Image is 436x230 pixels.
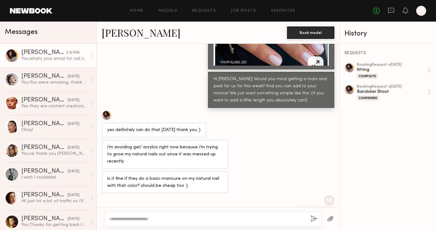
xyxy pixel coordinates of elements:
[416,6,426,16] a: M
[68,216,79,222] div: [DATE]
[21,56,87,62] div: You: whats your email for call sheet?
[102,26,180,39] a: [PERSON_NAME]
[159,9,177,13] a: Models
[68,97,79,103] div: [DATE]
[21,50,66,56] div: [PERSON_NAME]
[5,29,38,36] span: Messages
[357,63,431,79] a: bookingRequest •[DATE]fittingComplete
[107,144,222,165] div: i’m avoiding gel/ acrylics right now because i’m trying to grow my natural nails out since it was...
[287,27,334,39] button: Book model
[357,89,427,95] div: Bandolier Shoot
[68,145,79,151] div: [DATE]
[21,121,68,127] div: [PERSON_NAME]
[21,103,87,109] div: Yes they are content creators too
[21,175,87,180] div: I wish I couldddd
[68,121,79,127] div: [DATE]
[357,74,378,79] div: Complete
[68,169,79,175] div: [DATE]
[21,97,68,103] div: [PERSON_NAME]
[21,151,87,157] div: You: ok thank you [PERSON_NAME]! we will circle back with you
[21,73,68,80] div: [PERSON_NAME]
[21,145,68,151] div: [PERSON_NAME]
[357,67,427,73] div: fitting
[21,80,87,85] div: You: You were amazing, thank you so much for [DATE]! <3
[21,198,87,204] div: Hi! Just hit a bit of traffic so I’ll be there ~10 after!
[68,192,79,198] div: [DATE]
[357,63,427,67] div: booking Request • [DATE]
[21,222,87,228] div: You: Thanks for getting back to [GEOGRAPHIC_DATA] :) No worries at all! But we will certainly kee...
[357,85,427,89] div: booking Request • [DATE]
[357,96,379,101] div: Confirmed
[231,9,256,13] a: Job Posts
[357,85,431,101] a: bookingRequest •[DATE]Bandolier ShootConfirmed
[214,76,329,104] div: Hi [PERSON_NAME]! Would you mind getting a mani and pedi for us for this week? And you can add to...
[107,127,201,134] div: yes definitely can do that [DATE] thank you :)
[21,192,68,198] div: [PERSON_NAME]
[130,9,144,13] a: Home
[21,127,87,133] div: Okay!
[271,9,296,13] a: Favorites
[345,51,431,55] div: REQUESTS
[66,50,79,56] div: 2:13 PM
[345,30,431,37] div: History
[287,30,334,35] a: Book model
[192,9,216,13] a: Requests
[21,168,68,175] div: [PERSON_NAME]
[107,175,222,190] div: is it fine if they do a basic manicure on my natural nail with that color? should be cheap too :)
[68,74,79,80] div: [DATE]
[21,216,68,222] div: [PERSON_NAME]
